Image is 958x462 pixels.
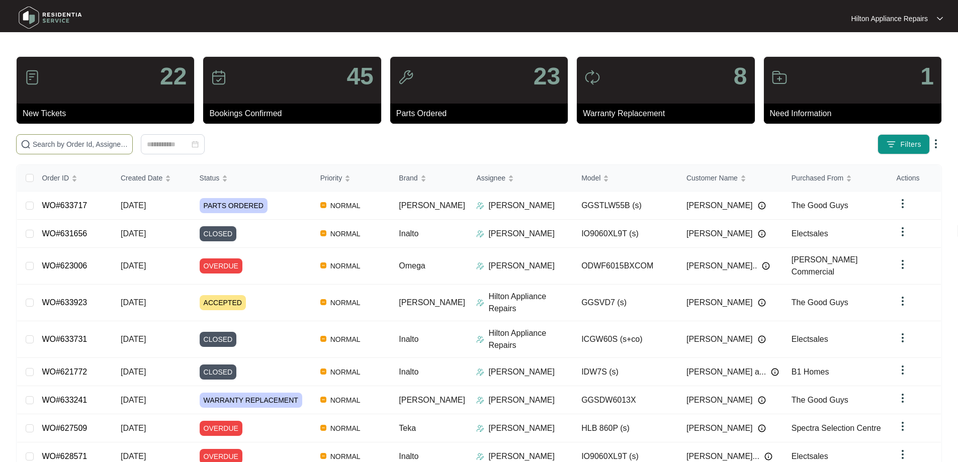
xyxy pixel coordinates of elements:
img: Assigner Icon [476,299,484,307]
img: dropdown arrow [897,392,909,404]
th: Customer Name [678,165,783,192]
p: Hilton Appliance Repairs [851,14,928,24]
span: [PERSON_NAME] Commercial [792,255,858,276]
span: OVERDUE [200,258,242,273]
img: Vercel Logo [320,368,326,375]
p: 1 [920,64,934,88]
img: Info icon [758,335,766,343]
img: dropdown arrow [897,258,909,270]
p: Warranty Replacement [583,108,754,120]
img: residentia service logo [15,3,85,33]
td: HLB 860P (s) [573,414,678,442]
button: filter iconFilters [878,134,930,154]
img: Assigner Icon [476,335,484,343]
img: dropdown arrow [897,226,909,238]
span: Electsales [792,229,828,238]
span: B1 Homes [792,367,829,376]
span: Order ID [42,172,69,183]
span: Inalto [399,452,418,460]
a: WO#633717 [42,201,87,210]
span: Inalto [399,367,418,376]
img: Assigner Icon [476,424,484,432]
img: Info icon [758,396,766,404]
th: Brand [391,165,468,192]
p: 45 [346,64,373,88]
span: NORMAL [326,366,365,378]
span: [DATE] [121,201,146,210]
span: Omega [399,261,425,270]
td: ODWF6015BXCOM [573,248,678,285]
th: Assignee [468,165,573,192]
a: WO#633731 [42,335,87,343]
span: [PERSON_NAME] [399,298,465,307]
span: Brand [399,172,417,183]
span: [DATE] [121,367,146,376]
p: Parts Ordered [396,108,568,120]
span: The Good Guys [792,396,848,404]
img: dropdown arrow [930,138,942,150]
img: dropdown arrow [897,295,909,307]
a: WO#633241 [42,396,87,404]
a: WO#633923 [42,298,87,307]
span: The Good Guys [792,201,848,210]
img: icon [398,69,414,85]
img: icon [584,69,600,85]
img: dropdown arrow [897,198,909,210]
img: Vercel Logo [320,299,326,305]
a: WO#623006 [42,261,87,270]
p: Hilton Appliance Repairs [488,327,573,351]
span: [PERSON_NAME].. [686,260,757,272]
th: Actions [889,165,941,192]
p: Need Information [770,108,941,120]
span: Priority [320,172,342,183]
img: Vercel Logo [320,230,326,236]
th: Order ID [34,165,113,192]
a: WO#628571 [42,452,87,460]
span: PARTS ORDERED [200,198,268,213]
img: icon [771,69,788,85]
th: Purchased From [783,165,889,192]
td: ICGW60S (s+co) [573,321,678,358]
span: Teka [399,424,416,432]
th: Model [573,165,678,192]
span: [DATE] [121,298,146,307]
td: IO9060XL9T (s) [573,220,678,248]
span: [DATE] [121,396,146,404]
span: [DATE] [121,452,146,460]
span: Spectra Selection Centre [792,424,881,432]
span: [PERSON_NAME] [686,422,753,434]
img: Assigner Icon [476,368,484,376]
p: 8 [734,64,747,88]
span: Filters [900,139,921,150]
p: New Tickets [23,108,194,120]
span: NORMAL [326,200,365,212]
span: Customer Name [686,172,738,183]
th: Created Date [113,165,192,192]
span: CLOSED [200,364,237,380]
img: dropdown arrow [897,448,909,460]
span: OVERDUE [200,421,242,436]
img: icon [211,69,227,85]
img: Info icon [758,299,766,307]
img: Info icon [758,424,766,432]
img: Info icon [771,368,779,376]
a: WO#631656 [42,229,87,238]
img: search-icon [21,139,31,149]
span: [PERSON_NAME] a... [686,366,766,378]
span: Inalto [399,335,418,343]
img: Assigner Icon [476,452,484,460]
img: Assigner Icon [476,230,484,238]
p: [PERSON_NAME] [488,394,555,406]
a: WO#627509 [42,424,87,432]
span: [PERSON_NAME] [686,333,753,345]
span: Assignee [476,172,505,183]
span: [DATE] [121,424,146,432]
span: NORMAL [326,260,365,272]
span: [DATE] [121,261,146,270]
p: [PERSON_NAME] [488,366,555,378]
img: Info icon [764,452,772,460]
p: 23 [534,64,560,88]
p: [PERSON_NAME] [488,422,555,434]
span: [PERSON_NAME] [686,228,753,240]
img: Vercel Logo [320,336,326,342]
